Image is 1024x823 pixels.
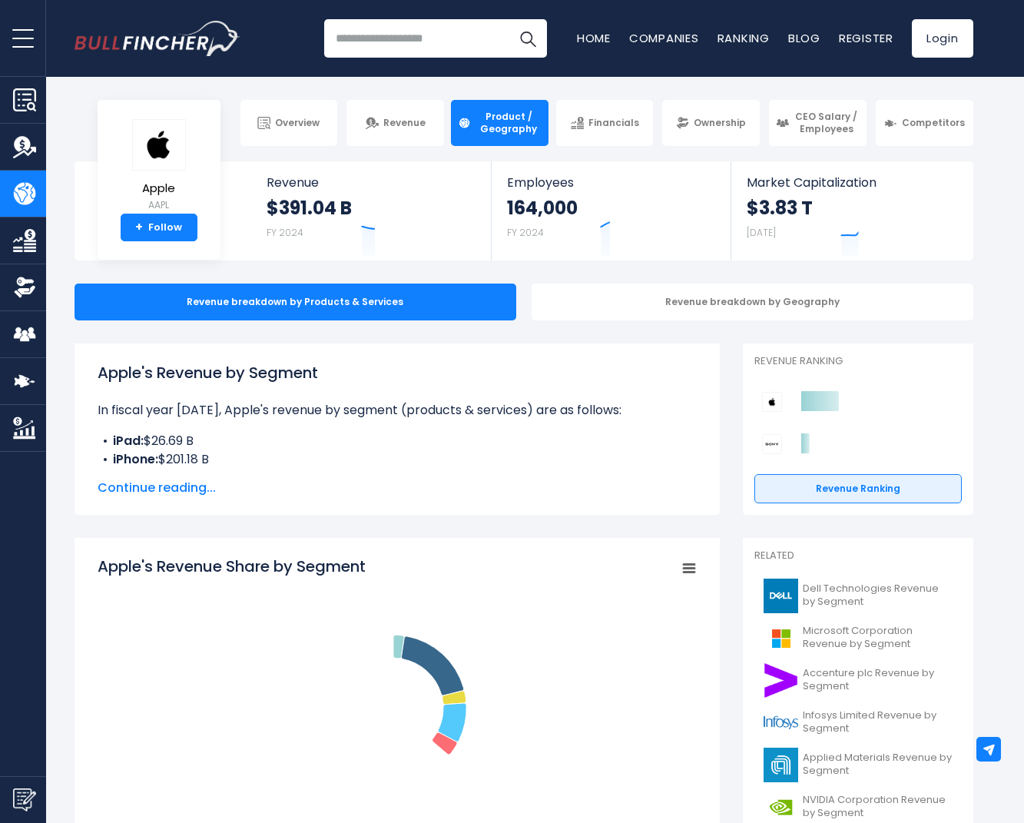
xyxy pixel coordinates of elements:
[747,226,776,239] small: [DATE]
[754,659,962,702] a: Accenture plc Revenue by Segment
[717,30,770,46] a: Ranking
[912,19,973,58] a: Login
[509,19,547,58] button: Search
[754,702,962,744] a: Infosys Limited Revenue by Segment
[132,182,186,195] span: Apple
[747,196,813,220] strong: $3.83 T
[764,705,798,740] img: INFY logo
[346,100,444,146] a: Revenue
[754,575,962,617] a: Dell Technologies Revenue by Segment
[764,663,798,698] img: ACN logo
[747,175,956,190] span: Market Capitalization
[764,621,798,655] img: MSFT logo
[75,21,240,56] img: Bullfincher logo
[98,450,697,469] li: $201.18 B
[769,100,867,146] a: CEO Salary / Employees
[98,432,697,450] li: $26.69 B
[267,196,352,220] strong: $391.04 B
[754,549,962,562] p: Related
[75,284,516,320] div: Revenue breakdown by Products & Services
[507,175,715,190] span: Employees
[629,30,699,46] a: Companies
[267,175,476,190] span: Revenue
[577,30,611,46] a: Home
[240,100,338,146] a: Overview
[532,284,973,320] div: Revenue breakdown by Geography
[507,196,578,220] strong: 164,000
[764,748,798,782] img: AMAT logo
[267,226,303,239] small: FY 2024
[754,474,962,503] a: Revenue Ranking
[803,794,953,820] span: NVIDIA Corporation Revenue by Segment
[694,117,746,129] span: Ownership
[507,226,544,239] small: FY 2024
[98,401,697,420] p: In fiscal year [DATE], Apple's revenue by segment (products & services) are as follows:
[876,100,973,146] a: Competitors
[803,667,953,693] span: Accenture plc Revenue by Segment
[764,579,798,613] img: DELL logo
[803,752,953,778] span: Applied Materials Revenue by Segment
[731,161,971,261] a: Market Capitalization $3.83 T [DATE]
[113,432,144,450] b: iPad:
[762,434,782,454] img: Sony Group Corporation competitors logo
[788,30,820,46] a: Blog
[556,100,654,146] a: Financials
[754,617,962,659] a: Microsoft Corporation Revenue by Segment
[762,392,782,412] img: Apple competitors logo
[803,582,953,609] span: Dell Technologies Revenue by Segment
[451,100,548,146] a: Product / Geography
[75,21,240,56] a: Go to homepage
[902,117,965,129] span: Competitors
[754,744,962,786] a: Applied Materials Revenue by Segment
[98,479,697,497] span: Continue reading...
[131,118,187,214] a: Apple AAPL
[383,117,426,129] span: Revenue
[476,111,542,134] span: Product / Geography
[113,450,158,468] b: iPhone:
[803,709,953,735] span: Infosys Limited Revenue by Segment
[839,30,893,46] a: Register
[275,117,320,129] span: Overview
[492,161,731,261] a: Employees 164,000 FY 2024
[251,161,492,261] a: Revenue $391.04 B FY 2024
[588,117,639,129] span: Financials
[13,276,36,299] img: Ownership
[794,111,860,134] span: CEO Salary / Employees
[662,100,760,146] a: Ownership
[98,556,366,577] tspan: Apple's Revenue Share by Segment
[754,355,962,368] p: Revenue Ranking
[132,198,186,212] small: AAPL
[98,361,697,384] h1: Apple's Revenue by Segment
[121,214,197,241] a: +Follow
[135,221,143,234] strong: +
[803,625,953,651] span: Microsoft Corporation Revenue by Segment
